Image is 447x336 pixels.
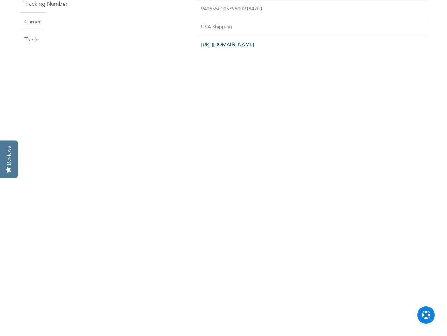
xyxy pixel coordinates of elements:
[19,30,44,49] th: Track:
[201,41,254,48] a: [URL][DOMAIN_NAME]
[19,12,47,31] th: Carrier:
[6,146,12,165] div: Reviews
[196,18,428,36] td: USA Shipping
